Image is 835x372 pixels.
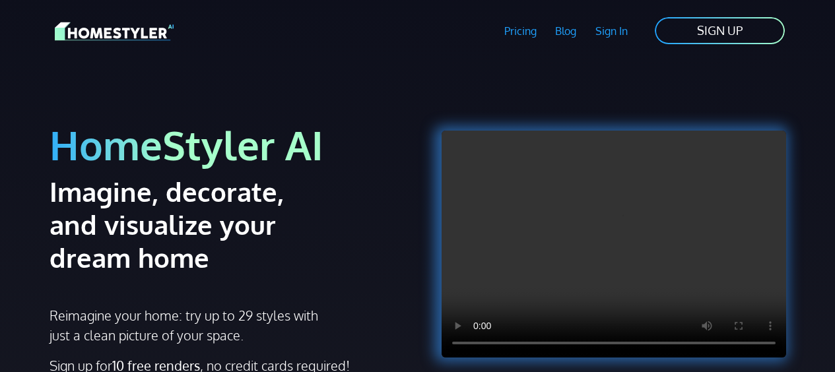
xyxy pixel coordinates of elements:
[494,16,546,46] a: Pricing
[546,16,586,46] a: Blog
[50,175,338,274] h2: Imagine, decorate, and visualize your dream home
[586,16,638,46] a: Sign In
[50,305,320,345] p: Reimagine your home: try up to 29 styles with just a clean picture of your space.
[55,20,174,43] img: HomeStyler AI logo
[50,120,410,170] h1: HomeStyler AI
[653,16,786,46] a: SIGN UP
